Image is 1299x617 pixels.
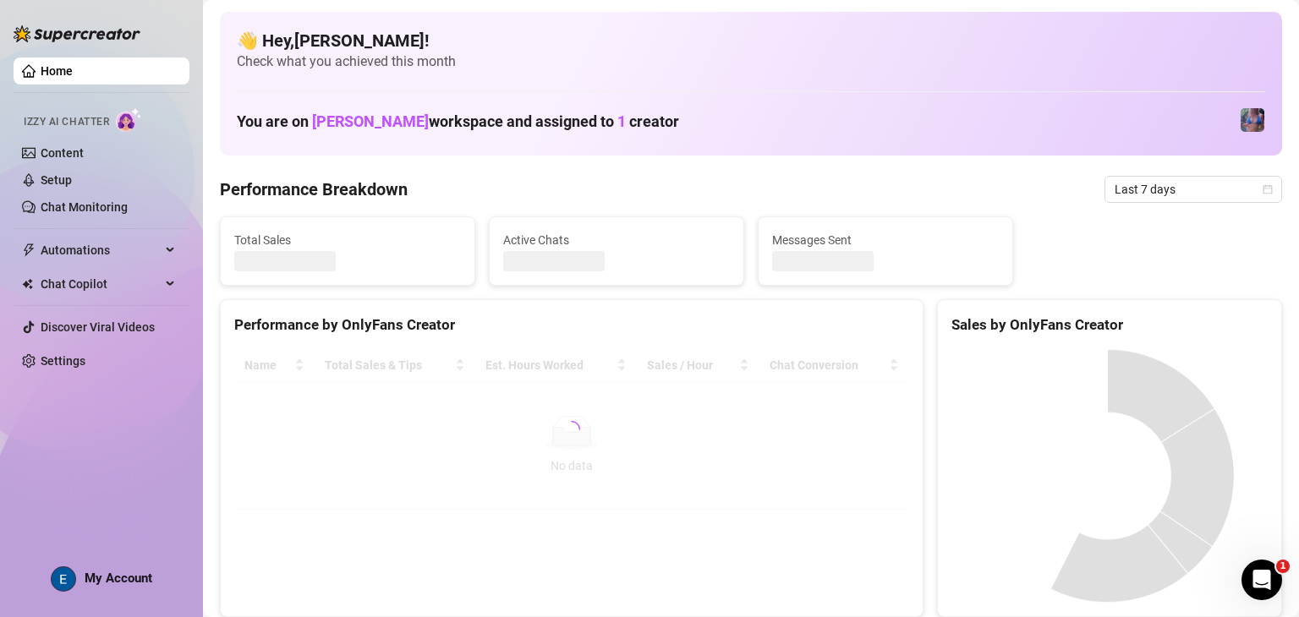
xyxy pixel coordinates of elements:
img: logo-BBDzfeDw.svg [14,25,140,42]
span: 1 [617,112,626,130]
span: Messages Sent [772,231,999,249]
span: loading [561,418,583,440]
img: Jaylie [1241,108,1264,132]
img: Chat Copilot [22,278,33,290]
span: [PERSON_NAME] [312,112,429,130]
a: Chat Monitoring [41,200,128,214]
h1: You are on workspace and assigned to creator [237,112,679,131]
span: My Account [85,571,152,586]
span: calendar [1263,184,1273,194]
span: Izzy AI Chatter [24,114,109,130]
h4: Performance Breakdown [220,177,408,201]
span: 1 [1276,560,1290,573]
img: AI Chatter [116,107,142,132]
a: Settings [41,354,85,368]
iframe: Intercom live chat [1241,560,1282,600]
span: Automations [41,237,161,264]
span: thunderbolt [22,243,36,257]
a: Discover Viral Videos [41,320,155,334]
span: Chat Copilot [41,270,161,298]
a: Content [41,146,84,160]
span: Total Sales [234,231,461,249]
span: Active Chats [503,231,730,249]
a: Setup [41,173,72,187]
span: Last 7 days [1115,177,1272,202]
h4: 👋 Hey, [PERSON_NAME] ! [237,29,1265,52]
a: Home [41,64,73,78]
span: Check what you achieved this month [237,52,1265,71]
div: Sales by OnlyFans Creator [951,314,1268,336]
div: Performance by OnlyFans Creator [234,314,909,336]
img: ACg8ocLcPRSDFD1_FgQTWMGHesrdCMFi59PFqVtBfnK-VGsPLWuquQ=s96-c [52,567,75,591]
